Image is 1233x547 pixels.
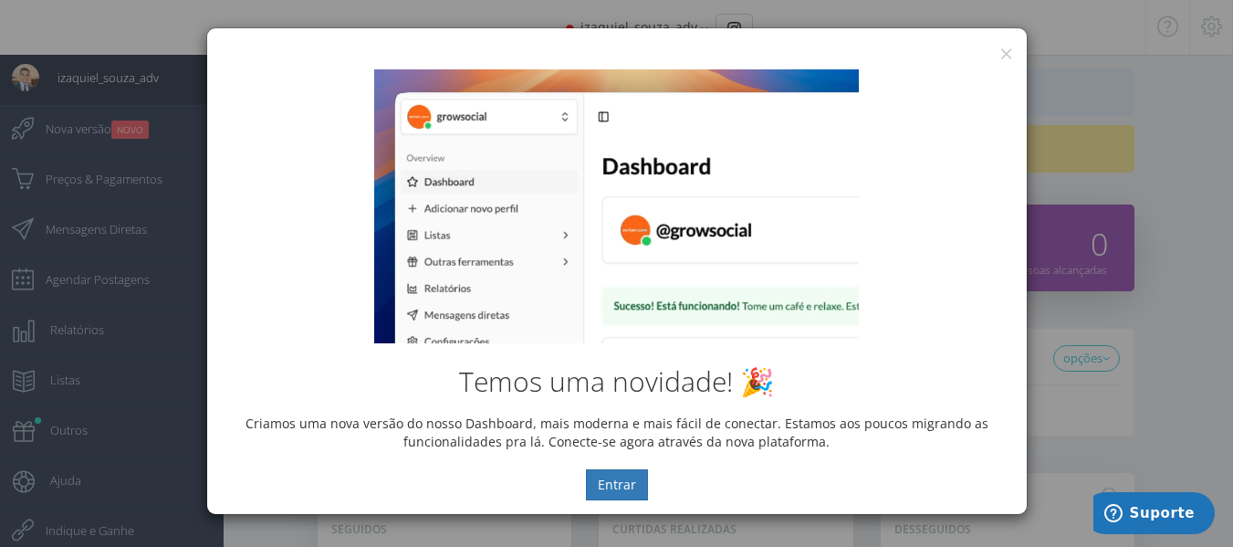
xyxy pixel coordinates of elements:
[374,69,858,343] img: New Dashboard
[221,415,1013,451] p: Criamos uma nova versão do nosso Dashboard, mais moderna e mais fácil de conectar. Estamos aos po...
[586,469,648,500] button: Entrar
[999,41,1013,66] button: ×
[221,366,1013,396] h2: Temos uma novidade! 🎉
[1093,492,1215,538] iframe: Abre um widget para que você possa encontrar mais informações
